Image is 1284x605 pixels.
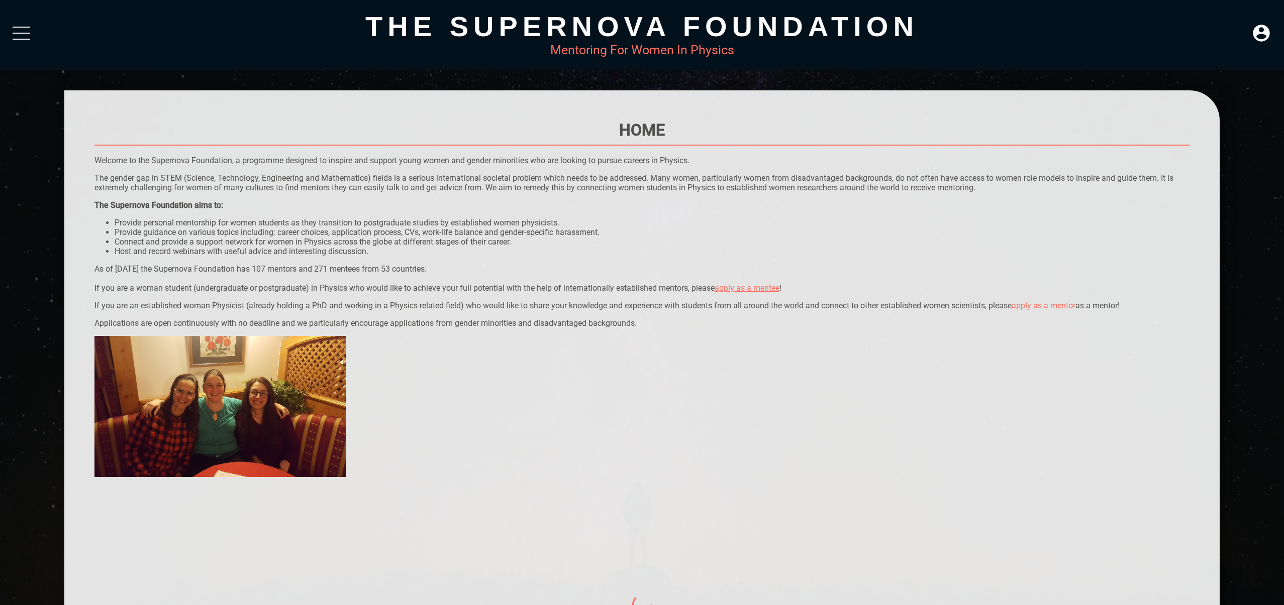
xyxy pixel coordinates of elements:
li: Provide personal mentorship for women students as they transition to postgraduate studies by esta... [115,218,1190,227]
a: apply as a mentee [715,283,779,293]
p: If you are an established woman Physicist (already holding a PhD and working in a Physics-related... [94,301,1190,310]
p: Applications are open continuously with no deadline and we particularly encourage applications fr... [94,318,1190,328]
li: Provide guidance on various topics including: career choices, application process, CVs, work-life... [115,227,1190,237]
a: apply as a mentor [1012,301,1075,310]
p: As of [DATE] the Supernova Foundation has 107 mentors and 271 mentees from 53 countries. If you a... [94,264,1190,293]
p: The gender gap in STEM (Science, Technology, Engineering and Mathematics) fields is a serious int... [94,173,1190,192]
div: The Supernova Foundation aims to: [94,200,1190,210]
p: Welcome to the Supernova Foundation, a programme designed to inspire and support young women and ... [94,156,1190,165]
li: Connect and provide a support network for women in Physics across the globe at different stages o... [115,237,1190,247]
h1: Home [94,120,1190,140]
div: The Supernova Foundation [64,10,1220,43]
li: Host and record webinars with useful advice and interesting discussion. [115,247,1190,256]
div: Mentoring For Women In Physics [64,43,1220,57]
